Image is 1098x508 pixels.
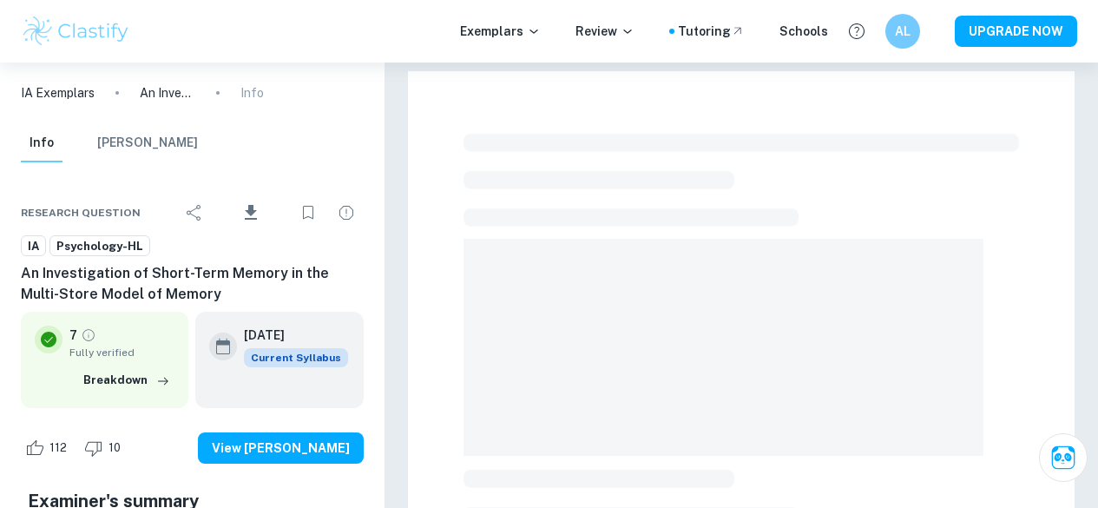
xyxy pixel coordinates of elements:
button: AL [885,14,920,49]
a: IA [21,235,46,257]
a: IA Exemplars [21,83,95,102]
h6: [DATE] [244,326,334,345]
div: Share [177,195,212,230]
span: Fully verified [69,345,174,360]
div: Bookmark [291,195,325,230]
div: Like [21,434,76,462]
div: Dislike [80,434,130,462]
span: 10 [99,439,130,457]
button: Help and Feedback [842,16,871,46]
p: Exemplars [460,22,541,41]
span: Research question [21,205,141,221]
img: Clastify logo [21,14,131,49]
span: Psychology-HL [50,238,149,255]
p: An Investigation of Short-Term Memory in the Multi-Store Model of Memory [140,83,195,102]
div: This exemplar is based on the current syllabus. Feel free to refer to it for inspiration/ideas wh... [244,348,348,367]
button: UPGRADE NOW [955,16,1077,47]
div: Report issue [329,195,364,230]
span: IA [22,238,45,255]
span: 112 [40,439,76,457]
button: [PERSON_NAME] [97,124,198,162]
a: Schools [779,22,828,41]
button: Breakdown [79,367,174,393]
button: Info [21,124,62,162]
div: Download [215,190,287,235]
p: Review [575,22,634,41]
a: Tutoring [678,22,745,41]
a: Psychology-HL [49,235,150,257]
p: 7 [69,326,77,345]
h6: An Investigation of Short-Term Memory in the Multi-Store Model of Memory [21,263,364,305]
p: Info [240,83,264,102]
span: Current Syllabus [244,348,348,367]
a: Grade fully verified [81,327,96,343]
h6: AL [893,22,913,41]
button: View [PERSON_NAME] [198,432,364,464]
button: Ask Clai [1039,433,1088,482]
